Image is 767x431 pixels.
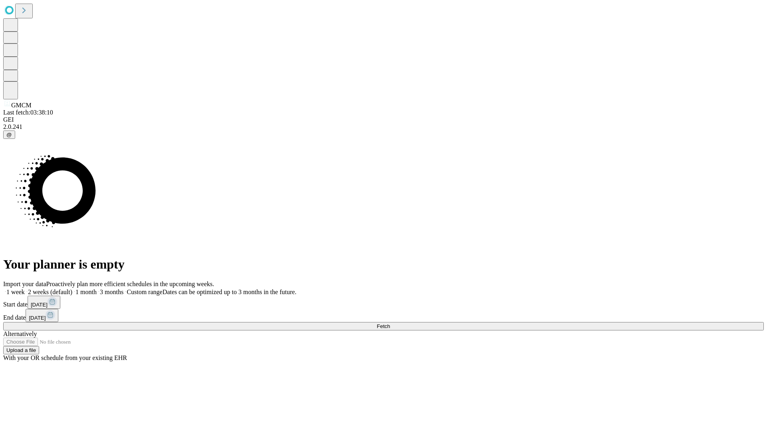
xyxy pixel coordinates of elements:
[29,315,46,321] span: [DATE]
[163,289,296,295] span: Dates can be optimized up to 3 months in the future.
[3,354,127,361] span: With your OR schedule from your existing EHR
[6,132,12,138] span: @
[3,281,46,287] span: Import your data
[11,102,32,109] span: GMCM
[100,289,123,295] span: 3 months
[46,281,214,287] span: Proactively plan more efficient schedules in the upcoming weeks.
[3,309,764,322] div: End date
[3,257,764,272] h1: Your planner is empty
[28,296,60,309] button: [DATE]
[31,302,48,308] span: [DATE]
[3,130,15,139] button: @
[3,109,53,116] span: Last fetch: 03:38:10
[28,289,72,295] span: 2 weeks (default)
[377,323,390,329] span: Fetch
[26,309,58,322] button: [DATE]
[76,289,97,295] span: 1 month
[3,330,37,337] span: Alternatively
[6,289,25,295] span: 1 week
[127,289,162,295] span: Custom range
[3,116,764,123] div: GEI
[3,322,764,330] button: Fetch
[3,296,764,309] div: Start date
[3,346,39,354] button: Upload a file
[3,123,764,130] div: 2.0.241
